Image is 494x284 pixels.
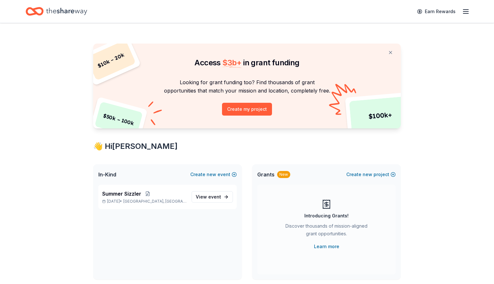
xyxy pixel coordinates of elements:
span: new [207,171,216,178]
span: Access in grant funding [194,58,299,67]
a: View event [192,191,233,203]
a: Learn more [314,243,339,250]
div: Discover thousands of mission-aligned grant opportunities. [283,222,370,240]
span: new [363,171,372,178]
div: Introducing Grants! [304,212,349,220]
p: Looking for grant funding too? Find thousands of grant opportunities that match your mission and ... [101,78,393,95]
p: [DATE] • [102,199,186,204]
span: event [208,194,221,199]
button: Createnewproject [346,171,396,178]
button: Createnewevent [190,171,237,178]
span: View [196,193,221,201]
span: $ 3b + [222,58,242,67]
a: Home [26,4,87,19]
span: [GEOGRAPHIC_DATA], [GEOGRAPHIC_DATA] [123,199,186,204]
div: New [277,171,290,178]
a: Earn Rewards [413,6,459,17]
span: Grants [257,171,275,178]
span: In-Kind [98,171,116,178]
span: Summer Sizzler [102,190,141,198]
div: $ 10k – 20k [86,40,136,81]
button: Create my project [222,103,272,116]
div: 👋 Hi [PERSON_NAME] [93,141,401,151]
